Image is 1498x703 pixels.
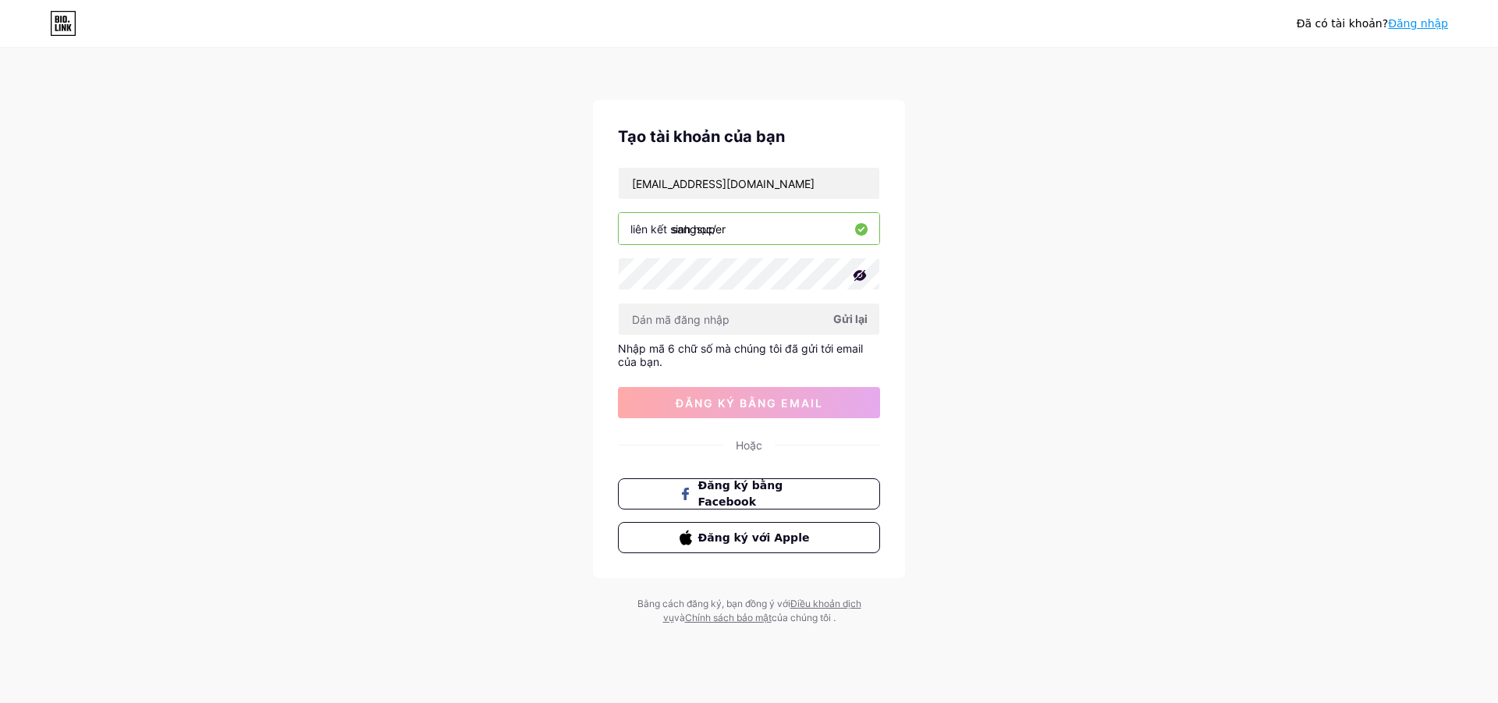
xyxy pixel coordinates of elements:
[663,598,861,623] a: Điều khoản dịch vụ
[674,612,685,623] font: và
[619,304,879,335] input: Dán mã đăng nhập
[619,213,879,244] input: tên người dùng
[685,612,772,623] a: Chính sách bảo mật
[619,168,879,199] input: E-mail
[630,222,716,236] font: liên kết sinh học/
[618,127,785,146] font: Tạo tài khoản của bạn
[833,312,868,325] font: Gửi lại
[637,598,790,609] font: Bằng cách đăng ký, bạn đồng ý với
[772,612,836,623] font: của chúng tôi .
[618,387,880,418] button: đăng ký bằng email
[736,438,762,452] font: Hoặc
[676,396,823,410] font: đăng ký bằng email
[698,479,783,508] font: Đăng ký bằng Facebook
[618,478,880,509] button: Đăng ký bằng Facebook
[698,531,810,544] font: Đăng ký với Apple
[618,522,880,553] button: Đăng ký với Apple
[1388,17,1448,30] a: Đăng nhập
[618,342,863,368] font: Nhập mã 6 chữ số mà chúng tôi đã gửi tới email của bạn.
[1297,17,1388,30] font: Đã có tài khoản?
